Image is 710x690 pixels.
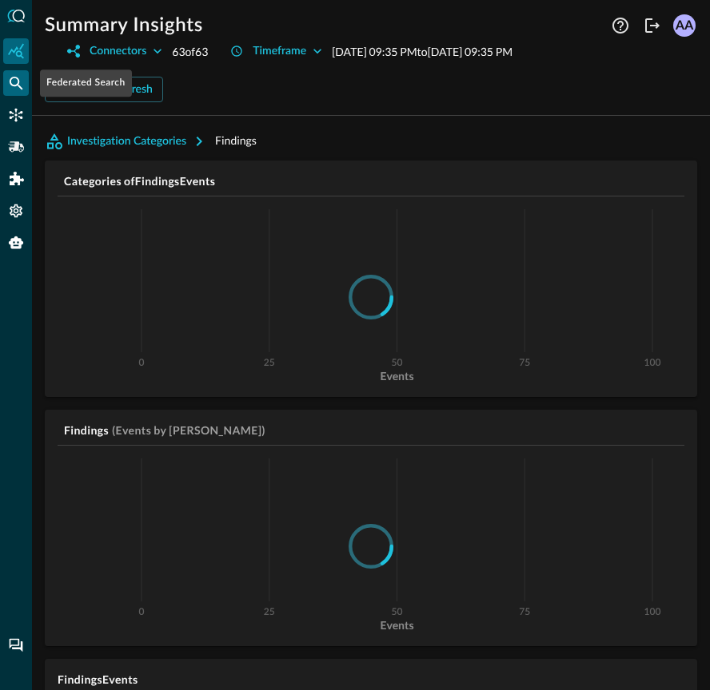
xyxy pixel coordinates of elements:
[40,69,132,97] div: Federated Search
[253,42,306,61] div: Timeframe
[3,134,29,160] div: Pipelines
[332,43,513,60] p: [DATE] 09:35 PM to [DATE] 09:35 PM
[3,632,29,658] div: Chat
[64,173,684,189] h5: Categories of Findings Events
[45,13,203,38] h1: Summary Insights
[58,672,684,688] h5: Findings Events
[215,133,257,147] span: Findings
[58,38,172,64] button: Connectors
[608,13,633,38] button: Help
[3,230,29,256] div: Query Agent
[673,14,696,37] div: AA
[172,43,208,60] p: 63 of 63
[45,129,215,154] button: Investigation Categories
[64,422,109,438] h5: Findings
[640,13,665,38] button: Logout
[3,198,29,224] div: Settings
[112,422,265,438] h5: (Events by [PERSON_NAME])
[3,38,29,64] div: Summary Insights
[3,102,29,128] div: Connectors
[90,42,146,61] div: Connectors
[4,166,30,192] div: Addons
[221,38,332,64] button: Timeframe
[3,70,29,96] div: Federated Search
